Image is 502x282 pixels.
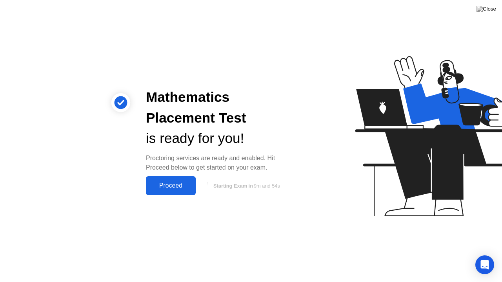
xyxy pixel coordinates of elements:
[148,182,193,189] div: Proceed
[477,6,496,12] img: Close
[475,255,494,274] div: Open Intercom Messenger
[200,178,292,193] button: Starting Exam in9m and 54s
[146,87,292,128] div: Mathematics Placement Test
[146,128,292,149] div: is ready for you!
[146,154,292,172] div: Proctoring services are ready and enabled. Hit Proceed below to get started on your exam.
[254,183,280,189] span: 9m and 54s
[146,176,196,195] button: Proceed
